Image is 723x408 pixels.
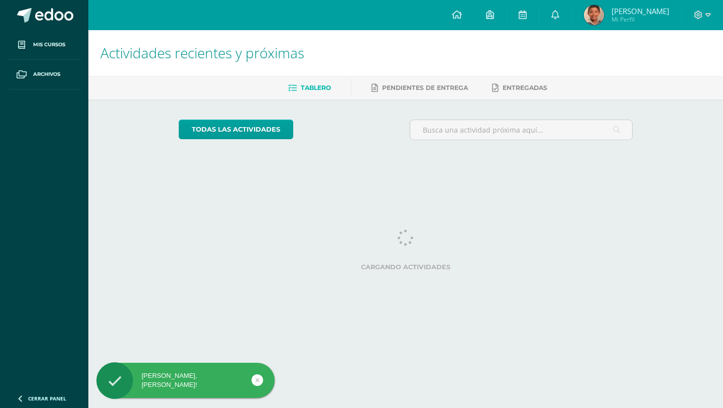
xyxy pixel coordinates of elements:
a: todas las Actividades [179,120,293,139]
div: [PERSON_NAME], [PERSON_NAME]! [96,371,275,389]
a: Archivos [8,60,80,89]
span: Pendientes de entrega [382,84,468,91]
span: Mi Perfil [612,15,669,24]
span: Archivos [33,70,60,78]
span: Actividades recientes y próximas [100,43,304,62]
span: Tablero [301,84,331,91]
label: Cargando actividades [179,263,633,271]
input: Busca una actividad próxima aquí... [410,120,633,140]
span: Entregadas [503,84,547,91]
span: [PERSON_NAME] [612,6,669,16]
a: Mis cursos [8,30,80,60]
a: Pendientes de entrega [372,80,468,96]
a: Tablero [288,80,331,96]
span: Cerrar panel [28,395,66,402]
span: Mis cursos [33,41,65,49]
img: 87e4f8b8101cc1b9d8610cd423a805a2.png [584,5,604,25]
a: Entregadas [492,80,547,96]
